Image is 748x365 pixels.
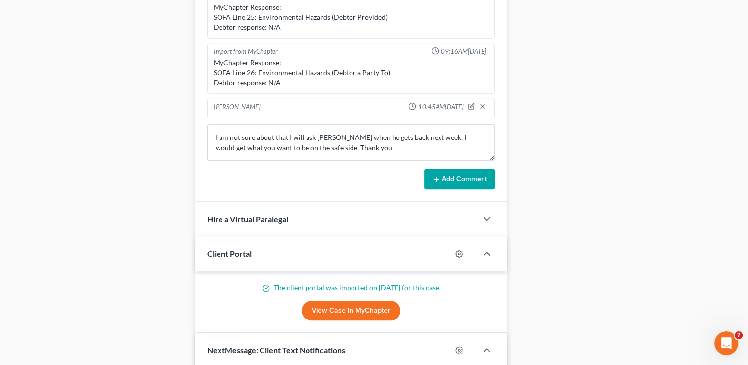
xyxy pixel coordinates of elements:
[214,2,488,32] div: MyChapter Response: SOFA Line 25: Environmental Hazards (Debtor Provided) Debtor response: N/A
[714,331,738,355] iframe: Intercom live chat
[214,47,278,56] div: Import from MyChapter
[424,169,495,189] button: Add Comment
[207,283,495,293] p: The client portal was imported on [DATE] for this case.
[735,331,743,339] span: 7
[214,114,488,124] div: All docs uploaded to AXOS
[207,214,288,224] span: Hire a Virtual Paralegal
[441,47,486,56] span: 09:16AM[DATE]
[207,249,252,258] span: Client Portal
[302,301,400,320] a: View Case in MyChapter
[214,102,261,112] div: [PERSON_NAME]
[207,345,345,355] span: NextMessage: Client Text Notifications
[214,58,488,88] div: MyChapter Response: SOFA Line 26: Environmental Hazards (Debtor a Party To) Debtor response: N/A
[418,102,464,112] span: 10:45AM[DATE]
